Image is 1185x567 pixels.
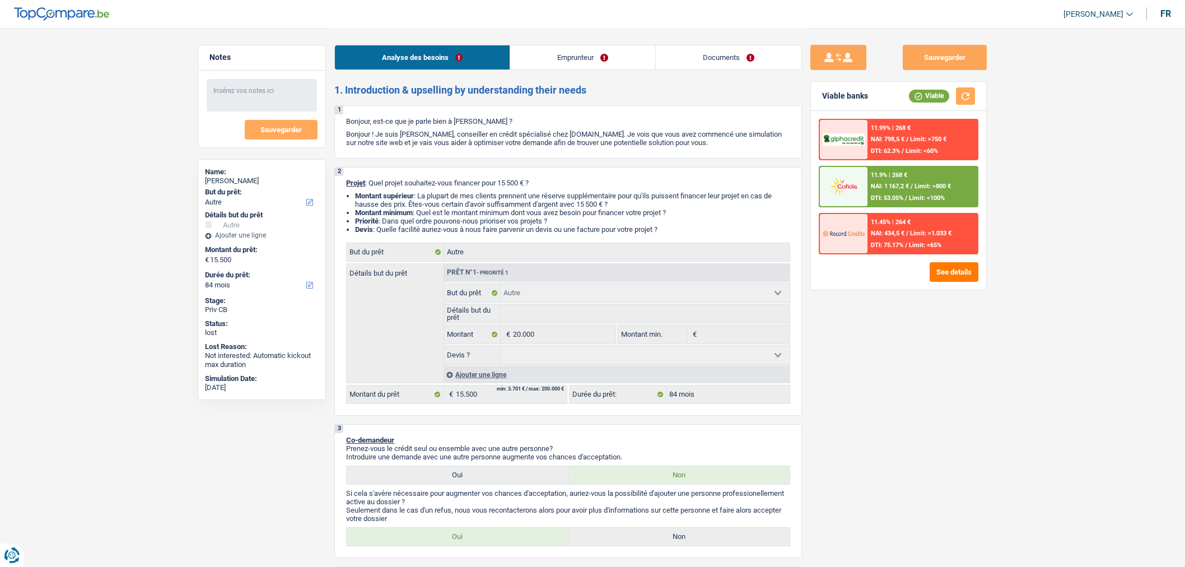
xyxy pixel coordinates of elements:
label: Non [568,466,790,484]
p: Si cela s'avère nécessaire pour augmenter vos chances d'acceptation, auriez-vous la possibilité d... [346,489,790,506]
label: Montant du prêt [347,385,444,403]
span: € [501,326,513,343]
div: fr [1160,8,1171,19]
div: Détails but du prêt [205,211,319,220]
span: DTI: 75.17% [871,241,903,249]
span: Co-demandeur [346,436,394,444]
span: NAI: 1 167,2 € [871,183,909,190]
div: 3 [335,425,343,433]
span: / [905,241,907,249]
label: But du prêt [347,243,444,261]
div: 11.99% | 268 € [871,124,911,132]
p: Bonjour ! Je suis [PERSON_NAME], conseiller en crédit spécialisé chez [DOMAIN_NAME]. Je vois que ... [346,130,790,147]
button: Sauvegarder [903,45,987,70]
div: Simulation Date: [205,374,319,383]
div: Name: [205,168,319,176]
span: Limit: >1.033 € [910,230,951,237]
div: Viable banks [822,91,868,101]
div: 11.45% | 264 € [871,219,911,226]
span: / [906,230,908,237]
div: lost [205,328,319,337]
div: 2 [335,168,343,176]
span: NAI: 434,5 € [871,230,904,237]
label: Non [568,528,790,546]
img: AlphaCredit [823,133,864,146]
div: Status: [205,319,319,328]
span: NAI: 798,5 € [871,136,904,143]
a: Emprunteur [510,45,655,69]
li: : La plupart de mes clients prennent une réserve supplémentaire pour qu'ils puissent financer leu... [355,192,790,208]
div: Priv CB [205,305,319,314]
div: min: 3.701 € / max: 200.000 € [497,387,564,392]
div: Ajouter une ligne [205,231,319,239]
button: Sauvegarder [245,120,318,140]
p: Seulement dans le cas d'un refus, nous vous recontacterons alors pour avoir plus d'informations s... [346,506,790,523]
img: TopCompare Logo [14,7,109,21]
p: Introduire une demande avec une autre personne augmente vos chances d'acceptation. [346,453,790,461]
label: But du prêt: [205,188,316,197]
button: See details [930,262,978,282]
span: € [687,326,699,343]
strong: Montant supérieur [355,192,414,200]
span: DTI: 62.3% [871,147,900,155]
span: Limit: >750 € [910,136,946,143]
label: Montant min. [618,326,687,343]
label: Devis ? [444,346,501,364]
span: Limit: <100% [909,194,945,202]
strong: Montant minimum [355,208,413,217]
div: Viable [909,90,949,102]
div: Prêt n°1 [444,269,511,276]
span: Sauvegarder [260,126,302,133]
span: € [444,385,456,403]
p: : Quel projet souhaitez-vous financer pour 15 500 € ? [346,179,790,187]
label: Oui [347,528,568,546]
div: Ajouter une ligne [444,366,790,383]
label: Montant du prêt: [205,245,316,254]
span: - Priorité 1 [477,269,508,276]
label: Détails but du prêt [347,264,444,277]
div: Lost Reason: [205,342,319,351]
img: Record Credits [823,223,864,244]
h5: Notes [209,53,314,62]
span: DTI: 53.05% [871,194,903,202]
h2: 1. Introduction & upselling by understanding their needs [334,84,802,96]
label: Détails but du prêt [444,305,501,323]
span: / [911,183,913,190]
p: Prenez-vous le crédit seul ou ensemble avec une autre personne? [346,444,790,453]
div: 1 [335,106,343,114]
label: Oui [347,466,568,484]
span: Devis [355,225,373,234]
span: Limit: >800 € [915,183,951,190]
a: Documents [656,45,801,69]
a: Analyse des besoins [335,45,510,69]
span: Limit: <60% [906,147,938,155]
label: Montant [444,326,501,343]
span: / [905,194,907,202]
div: Not interested: Automatic kickout max duration [205,351,319,369]
label: Durée du prêt: [570,385,666,403]
img: Cofidis [823,176,864,197]
li: : Quel est le montant minimum dont vous avez besoin pour financer votre projet ? [355,208,790,217]
div: 11.9% | 268 € [871,171,907,179]
div: Stage: [205,296,319,305]
div: [PERSON_NAME] [205,176,319,185]
span: Projet [346,179,365,187]
div: [DATE] [205,383,319,392]
li: : Quelle facilité auriez-vous à nous faire parvenir un devis ou une facture pour votre projet ? [355,225,790,234]
li: : Dans quel ordre pouvons-nous prioriser vos projets ? [355,217,790,225]
label: Durée du prêt: [205,271,316,280]
strong: Priorité [355,217,379,225]
span: [PERSON_NAME] [1063,10,1123,19]
span: Limit: <65% [909,241,941,249]
span: / [906,136,908,143]
a: [PERSON_NAME] [1055,5,1133,24]
span: / [902,147,904,155]
span: € [205,255,209,264]
p: Bonjour, est-ce que je parle bien à [PERSON_NAME] ? [346,117,790,126]
label: But du prêt [444,284,501,302]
